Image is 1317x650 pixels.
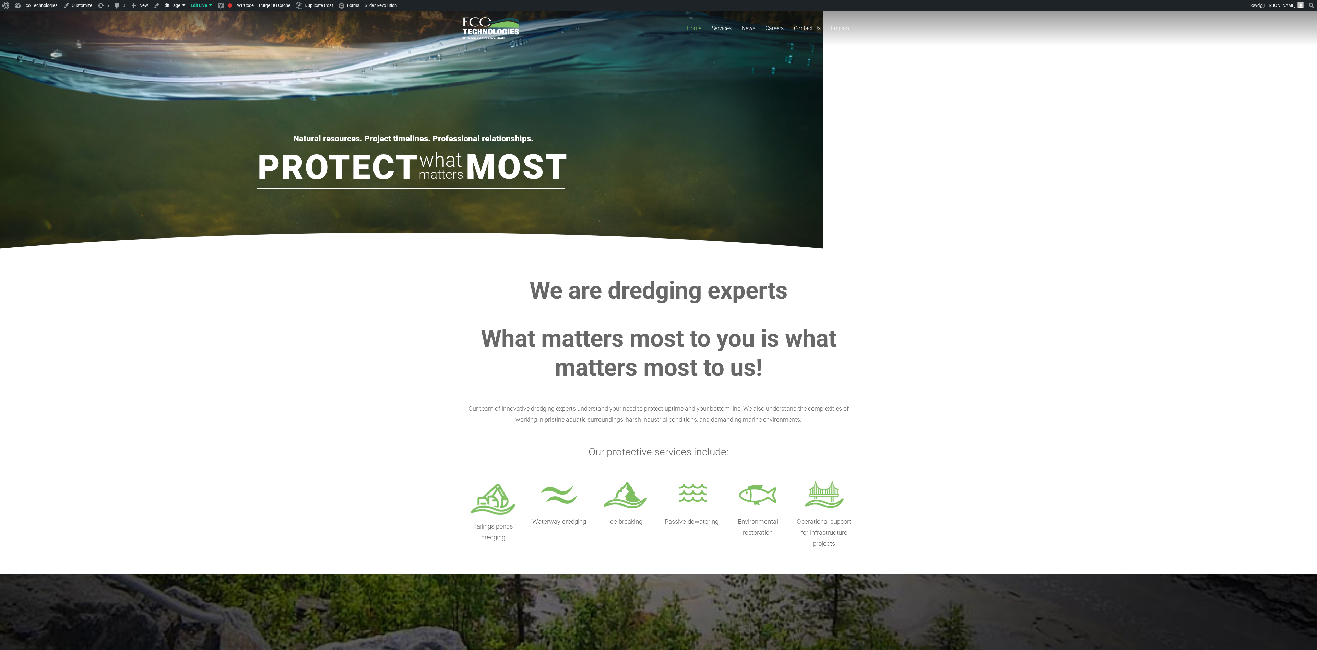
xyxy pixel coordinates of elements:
[258,150,419,185] rs-layer: Protect
[797,518,851,547] span: Operational support for infrastructure projects
[530,277,788,304] strong: We are dredging experts
[365,3,397,8] span: Slider Revolution
[794,25,821,32] span: Contact Us
[466,150,568,184] rs-layer: Most
[473,523,513,541] span: Tailings ponds dredging
[419,150,462,170] rs-layer: what
[532,518,586,525] span: Waterway dredging
[738,518,778,536] span: Environmental restoration
[682,11,707,46] a: Home
[712,25,732,32] span: Services
[419,164,463,184] rs-layer: matters
[665,518,719,525] span: Passive dewatering
[831,25,849,32] span: English
[826,11,854,46] a: English
[463,403,854,425] p: Our team of innovative dredging experts understand your need to protect uptime and your bottom li...
[742,25,755,32] span: News
[687,25,701,32] span: Home
[463,446,854,458] h3: Our protective services include:
[293,135,533,142] rs-layer: Natural resources. Project timelines. Professional relationships.
[1262,3,1295,8] span: [PERSON_NAME]
[481,325,837,382] strong: What matters most to you is what matters most to us!
[608,518,642,525] span: Ice breaking
[766,25,784,32] span: Careers
[228,3,232,8] div: Needs improvement
[789,11,826,46] a: Contact Us
[737,11,760,46] a: News
[463,17,519,39] a: logo_EcoTech_ASDR_RGB
[760,11,789,46] a: Careers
